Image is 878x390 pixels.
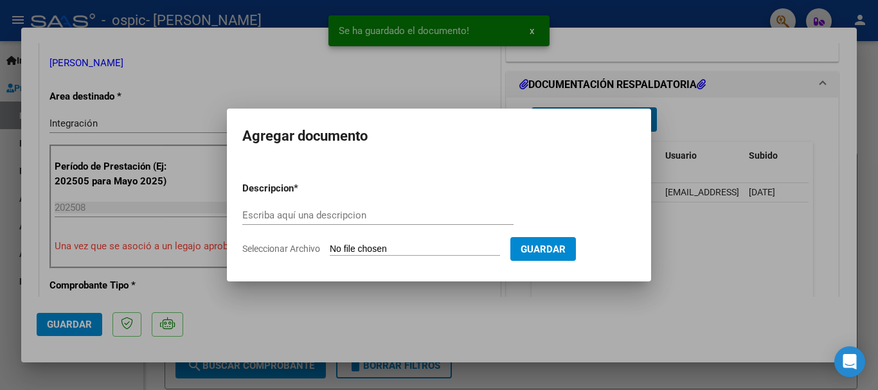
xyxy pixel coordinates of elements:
[510,237,576,261] button: Guardar
[242,244,320,254] span: Seleccionar Archivo
[242,181,361,196] p: Descripcion
[521,244,566,255] span: Guardar
[242,124,636,148] h2: Agregar documento
[834,346,865,377] div: Open Intercom Messenger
